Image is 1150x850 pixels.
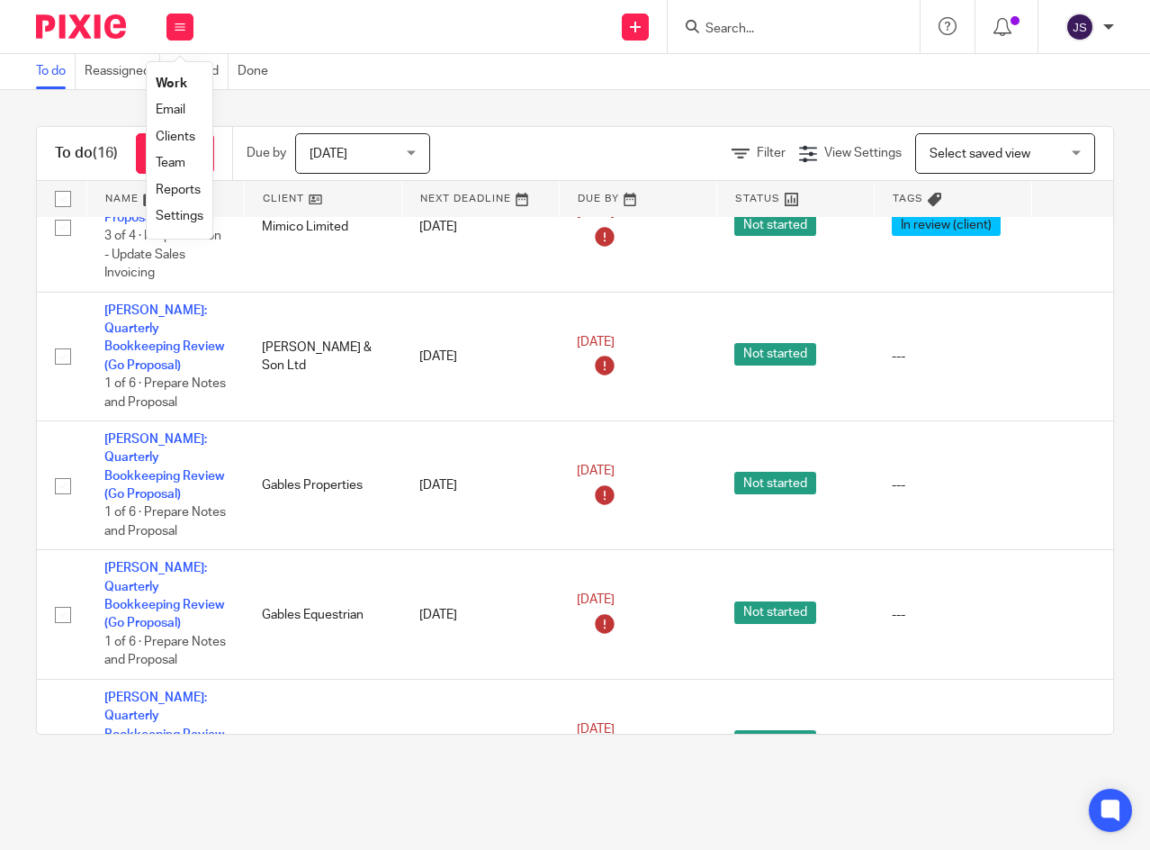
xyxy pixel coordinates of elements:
span: [DATE] [577,465,615,477]
span: Select saved view [930,148,1030,160]
img: svg%3E [1065,13,1094,41]
span: Not started [734,601,816,624]
a: [PERSON_NAME]: Quarterly Bookkeeping Review (Go Proposal) [104,562,224,629]
a: Clients [156,131,195,143]
span: [DATE] [577,723,615,736]
a: Team [156,157,185,169]
span: View Settings [824,147,902,159]
span: 1 of 6 · Prepare Notes and Proposal [104,507,226,538]
span: 1 of 6 · Prepare Notes and Proposal [104,636,226,667]
td: Walls4Paws Limited [244,679,401,808]
div: --- [892,348,1013,366]
a: Work [156,77,187,90]
span: 1 of 6 · Prepare Notes and Proposal [104,377,226,409]
span: [DATE] [310,148,347,160]
td: [DATE] [401,421,559,550]
td: [PERSON_NAME] & Son Ltd [244,292,401,420]
span: In review (client) [892,213,1001,236]
td: [DATE] [401,679,559,808]
a: Settings [156,210,203,222]
span: Not started [734,213,816,236]
a: + Add task [136,133,214,174]
a: [PERSON_NAME]: Annual Review (Go Proposal) [104,175,211,224]
a: To do [36,54,76,89]
h1: To do [55,144,118,163]
div: --- [892,606,1013,624]
span: Not started [734,730,816,753]
a: [PERSON_NAME]: Quarterly Bookkeeping Review (Go Proposal) [104,692,224,759]
span: (16) [93,146,118,160]
span: Tags [893,194,923,203]
div: --- [892,476,1013,494]
input: Search [704,22,866,38]
a: Snoozed [169,54,229,89]
span: Not started [734,343,816,366]
span: Not started [734,472,816,494]
a: Reports [156,184,201,196]
a: Reassigned [85,54,160,89]
a: [PERSON_NAME]: Quarterly Bookkeeping Review (Go Proposal) [104,433,224,501]
span: Filter [757,147,786,159]
span: [DATE] [577,336,615,348]
img: Pixie [36,14,126,39]
td: [DATE] [401,550,559,679]
a: Email [156,104,185,116]
span: 3 of 4 · Proposal Won - Update Sales Invoicing [104,230,221,279]
td: [DATE] [401,292,559,420]
p: Due by [247,144,286,162]
td: Mimico Limited [244,163,401,293]
td: Gables Equestrian [244,550,401,679]
td: [DATE] [401,163,559,293]
span: [DATE] [577,594,615,607]
td: Gables Properties [244,421,401,550]
a: Done [238,54,277,89]
a: [PERSON_NAME]: Quarterly Bookkeeping Review (Go Proposal) [104,304,224,372]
